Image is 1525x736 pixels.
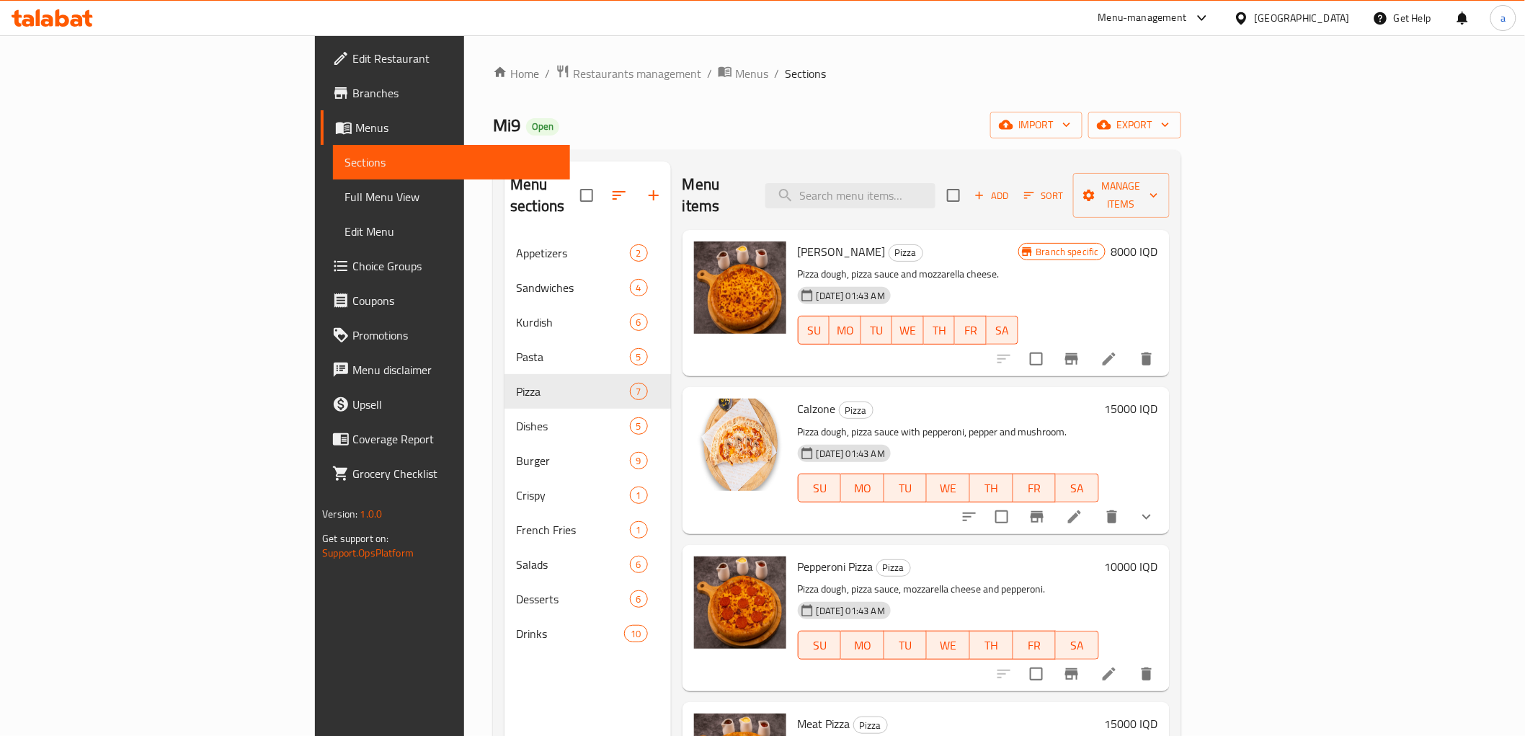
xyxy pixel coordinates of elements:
[890,478,922,499] span: TU
[798,713,850,735] span: Meat Pizza
[1013,474,1057,502] button: FR
[835,320,855,341] span: MO
[630,521,648,538] div: items
[321,318,569,353] a: Promotions
[992,320,1013,341] span: SA
[854,717,887,734] span: Pizza
[718,64,768,83] a: Menus
[1021,185,1067,207] button: Sort
[1085,177,1158,213] span: Manage items
[785,65,826,82] span: Sections
[1054,657,1089,691] button: Branch-specific-item
[841,474,884,502] button: MO
[930,320,950,341] span: TH
[631,489,647,502] span: 1
[1019,635,1051,656] span: FR
[516,625,624,642] span: Drinks
[352,327,558,344] span: Promotions
[630,556,648,573] div: items
[1024,187,1064,204] span: Sort
[1062,478,1093,499] span: SA
[1073,173,1170,218] button: Manage items
[352,465,558,482] span: Grocery Checklist
[1101,350,1118,368] a: Edit menu item
[624,625,647,642] div: items
[927,474,970,502] button: WE
[927,631,970,660] button: WE
[798,316,830,345] button: SU
[504,340,671,374] div: Pasta5
[516,556,630,573] span: Salads
[504,616,671,651] div: Drinks10
[804,478,835,499] span: SU
[602,178,636,213] span: Sort sections
[933,478,964,499] span: WE
[493,64,1181,83] nav: breadcrumb
[877,559,910,576] span: Pizza
[898,320,918,341] span: WE
[1066,508,1083,526] a: Edit menu item
[516,348,630,365] div: Pasta
[970,474,1013,502] button: TH
[847,635,879,656] span: MO
[355,119,558,136] span: Menus
[735,65,768,82] span: Menus
[516,383,630,400] span: Pizza
[516,521,630,538] div: French Fries
[504,478,671,513] div: Crispy1
[798,241,886,262] span: [PERSON_NAME]
[798,398,836,420] span: Calzone
[1105,399,1158,419] h6: 15000 IQD
[630,244,648,262] div: items
[798,423,1099,441] p: Pizza dough, pizza sauce with pepperoni, pepper and mushroom.
[892,316,924,345] button: WE
[1015,185,1073,207] span: Sort items
[694,557,786,649] img: Pepperoni Pizza
[504,230,671,657] nav: Menu sections
[969,185,1015,207] button: Add
[861,316,893,345] button: TU
[955,316,987,345] button: FR
[970,631,1013,660] button: TH
[811,604,891,618] span: [DATE] 01:43 AM
[774,65,779,82] li: /
[1056,474,1099,502] button: SA
[344,188,558,205] span: Full Menu View
[631,316,647,329] span: 6
[1021,344,1052,374] span: Select to update
[952,500,987,534] button: sort-choices
[1002,116,1071,134] span: import
[352,50,558,67] span: Edit Restaurant
[625,627,646,641] span: 10
[516,452,630,469] span: Burger
[884,474,928,502] button: TU
[352,292,558,309] span: Coupons
[840,402,873,419] span: Pizza
[830,316,861,345] button: MO
[811,447,891,461] span: [DATE] 01:43 AM
[707,65,712,82] li: /
[976,478,1008,499] span: TH
[344,154,558,171] span: Sections
[924,316,956,345] button: TH
[1129,500,1164,534] button: show more
[504,374,671,409] div: Pizza7
[1019,478,1051,499] span: FR
[630,279,648,296] div: items
[987,502,1017,532] span: Select to update
[1105,557,1158,577] h6: 10000 IQD
[853,717,888,734] div: Pizza
[889,244,922,261] span: Pizza
[516,279,630,296] span: Sandwiches
[631,281,647,295] span: 4
[504,305,671,340] div: Kurdish6
[631,350,647,364] span: 5
[1021,659,1052,689] span: Select to update
[1020,500,1054,534] button: Branch-specific-item
[1105,714,1158,734] h6: 15000 IQD
[933,635,964,656] span: WE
